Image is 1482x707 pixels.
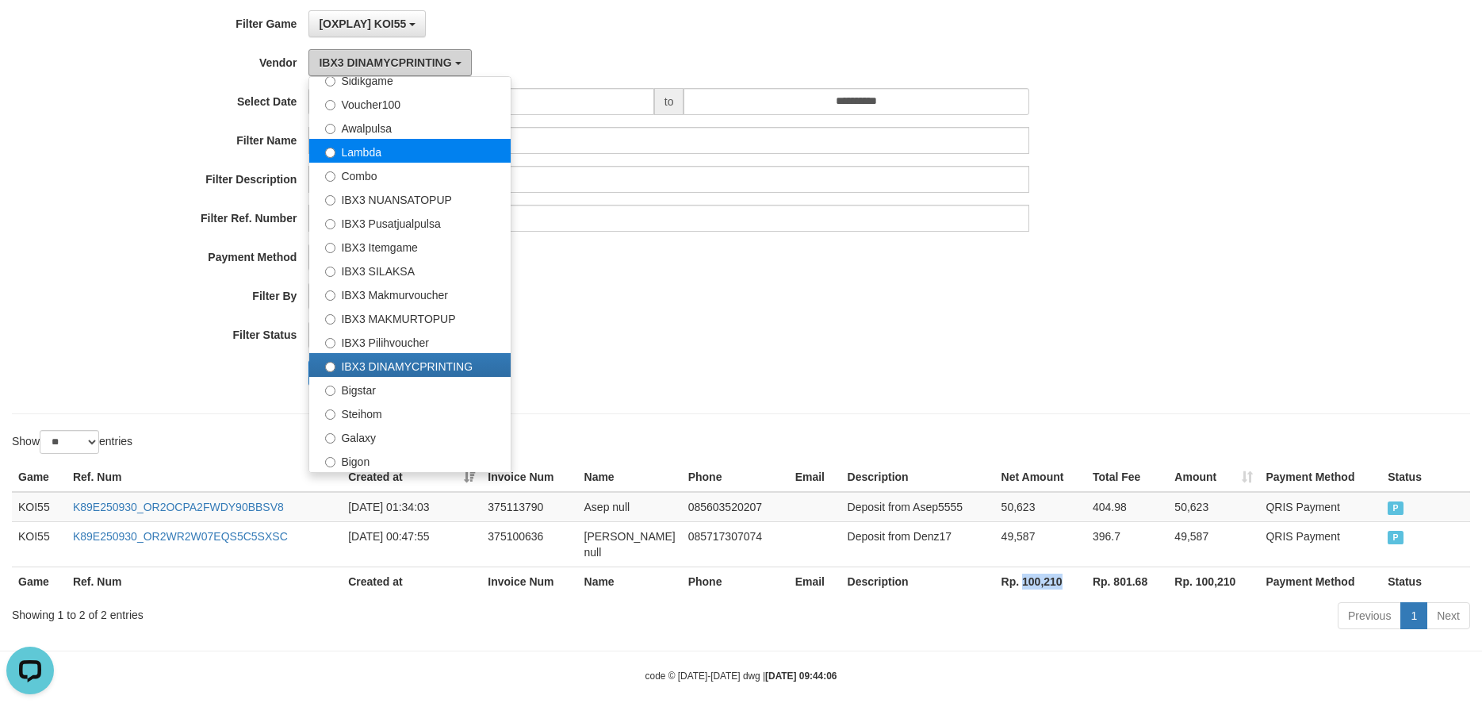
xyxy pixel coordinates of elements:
a: Next [1426,602,1470,629]
td: QRIS Payment [1259,521,1381,567]
th: Name [578,567,682,596]
label: Lambda [309,139,511,163]
label: Steihom [309,401,511,425]
select: Showentries [40,430,99,454]
label: IBX3 Makmurvoucher [309,282,511,305]
td: Deposit from Denz17 [841,521,995,567]
input: IBX3 Itemgame [325,243,335,253]
th: Payment Method [1259,567,1381,596]
th: Rp. 100,210 [1168,567,1259,596]
input: IBX3 Pilihvoucher [325,338,335,348]
th: Description [841,463,995,492]
th: Invoice Num [481,463,577,492]
td: [DATE] 00:47:55 [342,521,481,567]
label: Voucher100 [309,91,511,115]
strong: [DATE] 09:44:06 [765,670,837,682]
td: [PERSON_NAME] null [578,521,682,567]
td: 085603520207 [682,492,789,522]
th: Email [789,567,841,596]
a: 1 [1400,602,1427,629]
th: Net Amount [995,463,1086,492]
input: Awalpulsa [325,124,335,134]
small: code © [DATE]-[DATE] dwg | [645,670,837,682]
th: Invoice Num [481,567,577,596]
th: Created at [342,567,481,596]
span: PAID [1388,531,1403,544]
input: Galaxy [325,433,335,444]
th: Status [1381,567,1470,596]
td: 375113790 [481,492,577,522]
input: Bigon [325,457,335,467]
span: IBX3 DINAMYCPRINTING [319,56,451,69]
th: Amount: activate to sort column ascending [1168,463,1259,492]
th: Name [578,463,682,492]
button: IBX3 DINAMYCPRINTING [308,49,471,76]
input: Bigstar [325,386,335,396]
a: Previous [1338,602,1401,629]
span: PAID [1388,501,1403,515]
input: IBX3 Makmurvoucher [325,290,335,301]
td: KOI55 [12,492,67,522]
th: Ref. Num [67,463,342,492]
input: IBX3 MAKMURTOPUP [325,314,335,325]
a: K89E250930_OR2WR2W07EQS5C5SXSC [73,530,288,543]
button: Open LiveChat chat widget [6,6,54,54]
td: 49,587 [995,521,1086,567]
label: Galaxy [309,425,511,448]
th: Created at: activate to sort column ascending [342,463,481,492]
label: Bigstar [309,377,511,401]
th: Email [789,463,841,492]
button: [OXPLAY] KOI55 [308,10,426,37]
label: IBX3 SILAKSA [309,258,511,282]
td: Deposit from Asep5555 [841,492,995,522]
td: [DATE] 01:34:03 [342,492,481,522]
th: Game [12,567,67,596]
td: Asep null [578,492,682,522]
label: IBX3 Itemgame [309,234,511,258]
td: 50,623 [995,492,1086,522]
td: QRIS Payment [1259,492,1381,522]
label: Bigon [309,448,511,472]
input: IBX3 NUANSATOPUP [325,195,335,206]
label: Awalpulsa [309,115,511,139]
th: Description [841,567,995,596]
th: Total Fee [1086,463,1168,492]
td: 375100636 [481,521,577,567]
input: Sidikgame [325,76,335,86]
input: IBX3 DINAMYCPRINTING [325,362,335,372]
a: K89E250930_OR2OCPA2FWDY90BBSV8 [73,501,284,513]
td: KOI55 [12,521,67,567]
label: IBX3 MAKMURTOPUP [309,305,511,329]
input: IBX3 SILAKSA [325,267,335,277]
input: IBX3 Pusatjualpulsa [325,219,335,229]
td: 404.98 [1086,492,1168,522]
label: IBX3 NUANSATOPUP [309,186,511,210]
label: Combo [309,163,511,186]
label: Sidikgame [309,67,511,91]
label: IBX3 Pilihvoucher [309,329,511,353]
th: Ref. Num [67,567,342,596]
input: Lambda [325,148,335,158]
input: Voucher100 [325,100,335,110]
th: Phone [682,567,789,596]
th: Rp. 100,210 [995,567,1086,596]
label: IBX3 Pusatjualpulsa [309,210,511,234]
th: Status [1381,463,1470,492]
label: IBX3 DINAMYCPRINTING [309,353,511,377]
input: Combo [325,171,335,182]
th: Game [12,463,67,492]
label: Show entries [12,430,132,454]
th: Rp. 801.68 [1086,567,1168,596]
input: Steihom [325,409,335,420]
th: Payment Method [1259,463,1381,492]
span: [OXPLAY] KOI55 [319,17,406,30]
td: 396.7 [1086,521,1168,567]
span: to [654,88,684,115]
td: 50,623 [1168,492,1259,522]
div: Showing 1 to 2 of 2 entries [12,601,606,623]
td: 085717307074 [682,521,789,567]
td: 49,587 [1168,521,1259,567]
th: Phone [682,463,789,492]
